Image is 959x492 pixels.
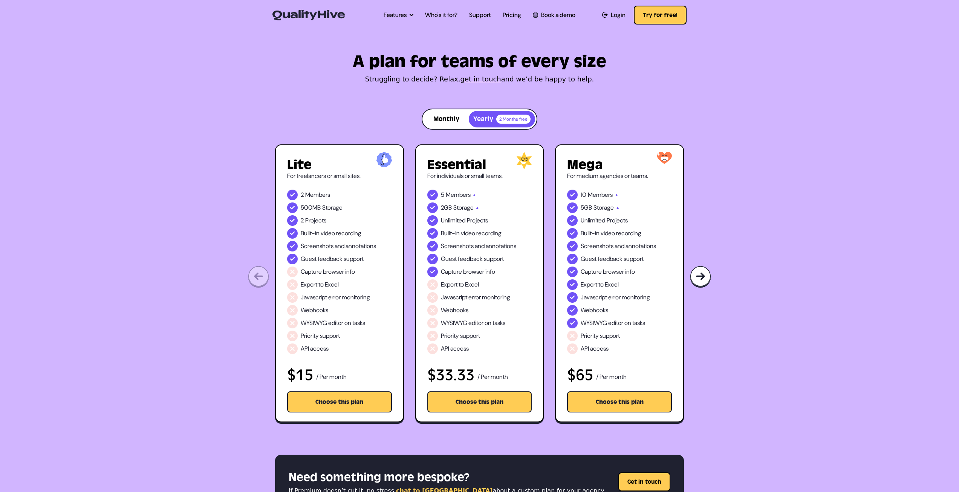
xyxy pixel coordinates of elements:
p: For freelancers or small sites. [287,172,392,181]
h3: $33.33 [427,367,474,383]
h2: Mega [567,158,672,172]
h3: $65 [567,367,593,383]
span: ▲ [616,203,619,212]
span: Capture browser info [301,267,355,276]
span: Members [588,190,613,199]
p: For individuals or small teams. [427,172,532,181]
span: Built-in video recording [441,229,502,238]
span: Projects [607,216,628,225]
p: / Per month [596,372,627,383]
span: 2 [301,216,304,225]
span: Screenshots and annotations [301,242,376,251]
span: Storage [322,203,343,212]
span: Priority support [581,331,620,340]
span: Built-in video recording [301,229,361,238]
img: QualityHive - Bug Tracking Tool [272,10,345,20]
span: Priority support [441,331,480,340]
span: WYSIWYG editor on tasks [441,319,505,328]
span: Javascript error monitoring [301,293,370,302]
span: 500MB [301,203,321,212]
span: 10 [581,190,586,199]
span: API access [581,344,609,353]
span: Webhooks [441,306,468,315]
span: Guest feedback support [581,254,644,264]
a: Who's it for? [425,11,457,20]
a: Get in touch [618,478,670,485]
span: Projects [467,216,488,225]
span: WYSIWYG editor on tasks [581,319,645,328]
span: Guest feedback support [441,254,504,264]
span: Screenshots and annotations [581,242,656,251]
span: Screenshots and annotations [441,242,516,251]
a: Features [384,11,413,20]
span: API access [301,344,329,353]
span: Members [446,190,471,199]
button: Choose this plan [287,391,392,412]
span: Login [611,11,626,20]
span: 5GB [581,203,592,212]
h2: Lite [287,158,392,172]
button: Choose this plan [567,391,672,412]
span: Members [305,190,330,199]
span: 2 [301,190,304,199]
span: ▲ [615,190,618,199]
h3: $15 [287,367,313,383]
p: For medium agencies or teams. [567,172,672,181]
span: Guest feedback support [301,254,364,264]
span: Storage [593,203,614,212]
button: Choose this plan [427,391,532,412]
span: Capture browser info [441,267,495,276]
span: Webhooks [301,306,328,315]
button: Get in touch [618,472,670,491]
a: Login [602,11,626,20]
a: Support [469,11,491,20]
span: Javascript error monitoring [441,293,510,302]
span: Projects [305,216,326,225]
span: 2 Months free [496,115,531,124]
a: Pricing [503,11,521,20]
h2: Essential [427,158,532,172]
a: get in touch [460,75,501,83]
span: Webhooks [581,306,608,315]
span: Export to Excel [581,280,619,289]
span: Priority support [301,331,340,340]
span: Unlimited [581,216,605,225]
h3: Need something more bespoke? [289,468,606,486]
span: Export to Excel [301,280,339,289]
img: Bug tracking tool [690,266,711,288]
span: ▲ [476,203,479,212]
span: Unlimited [441,216,465,225]
button: Try for free! [634,6,687,25]
span: 2GB [441,203,452,212]
p: / Per month [316,372,347,383]
span: WYSIWYG editor on tasks [301,319,365,328]
p: Struggling to decide? Relax, and we’d be happy to help. [275,74,684,84]
a: Book a demo [533,11,575,20]
span: ▲ [473,190,476,199]
span: Export to Excel [441,280,479,289]
h1: A plan for teams of every size [275,55,684,69]
button: Monthly [424,111,469,127]
img: Book a QualityHive Demo [533,12,538,17]
span: Capture browser info [581,267,635,276]
span: Javascript error monitoring [581,293,650,302]
button: Yearly [469,111,535,127]
p: / Per month [477,372,508,383]
span: Built-in video recording [581,229,641,238]
span: 5 [441,190,444,199]
span: API access [441,344,469,353]
span: Storage [453,203,474,212]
